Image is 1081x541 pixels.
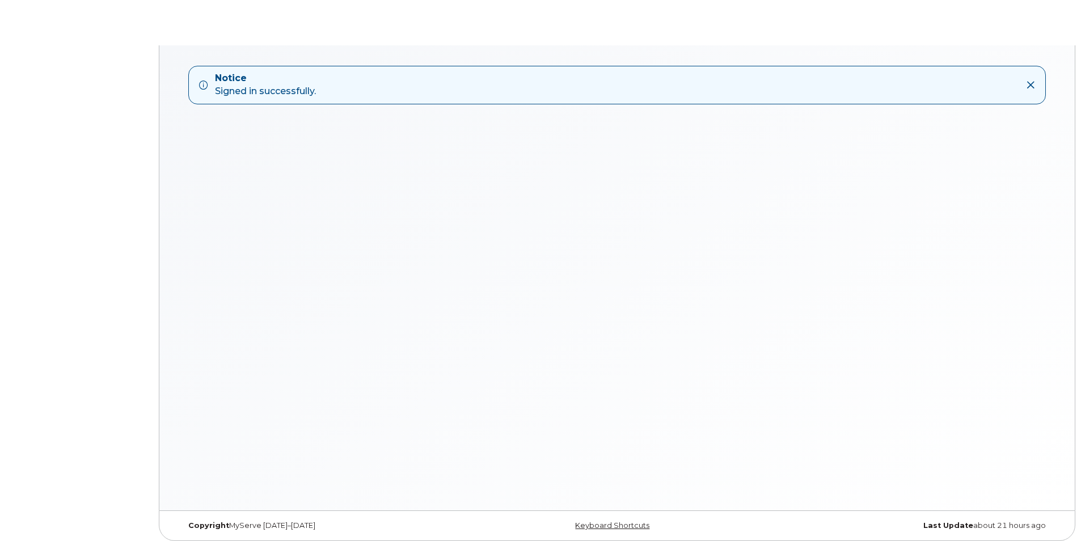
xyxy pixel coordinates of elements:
div: about 21 hours ago [763,521,1054,530]
strong: Last Update [923,521,973,530]
div: MyServe [DATE]–[DATE] [180,521,471,530]
strong: Copyright [188,521,229,530]
a: Keyboard Shortcuts [575,521,649,530]
strong: Notice [215,72,316,85]
div: Signed in successfully. [215,72,316,98]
